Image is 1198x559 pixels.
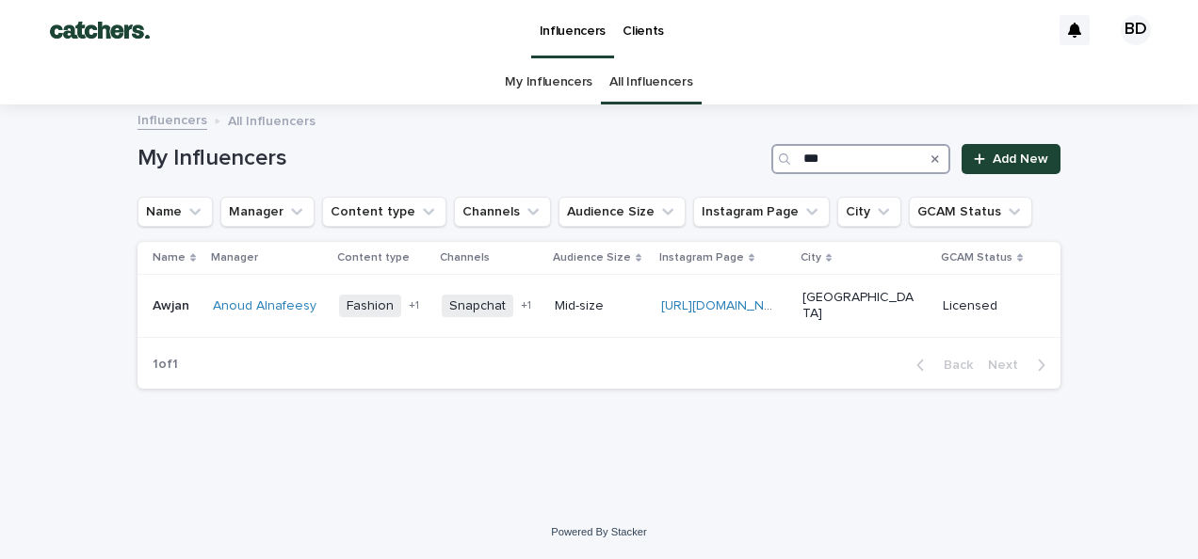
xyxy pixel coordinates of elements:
p: Mid-size [555,298,646,314]
button: Instagram Page [693,197,830,227]
p: Content type [337,248,410,268]
button: Name [138,197,213,227]
p: GCAM Status [941,248,1012,268]
p: Licensed [943,298,1030,314]
button: Audience Size [559,197,686,227]
span: Add New [993,152,1048,166]
span: + 1 [521,300,531,311]
button: City [837,197,901,227]
p: City [801,248,821,268]
a: My Influencers [505,60,592,104]
a: Influencers [138,108,207,130]
a: All Influencers [609,60,692,104]
button: Channels [454,197,551,227]
a: Anoud Alnafeesy [213,298,316,314]
h1: My Influencers [138,145,764,172]
span: Back [932,359,973,372]
p: All Influencers [228,109,316,130]
p: Manager [211,248,258,268]
img: v2itfyCJQeeYoQfrvWhc [38,11,162,49]
p: Instagram Page [659,248,744,268]
p: [GEOGRAPHIC_DATA] [802,290,920,322]
span: + 1 [409,300,419,311]
button: GCAM Status [909,197,1032,227]
span: Snapchat [442,295,513,318]
a: [URL][DOMAIN_NAME] [661,299,794,312]
p: Name [153,248,186,268]
button: Manager [220,197,315,227]
p: Awjan [153,295,193,314]
span: Next [988,359,1029,372]
button: Back [901,357,980,374]
input: Search [771,144,950,174]
button: Next [980,357,1060,374]
a: Powered By Stacker [551,526,646,537]
p: 1 of 1 [138,342,193,388]
p: Channels [440,248,490,268]
a: Add New [962,144,1060,174]
button: Content type [322,197,446,227]
span: Fashion [339,295,401,318]
tr: AwjanAwjan Anoud Alnafeesy Fashion+1Snapchat+1Mid-size[URL][DOMAIN_NAME][GEOGRAPHIC_DATA]Licensed [138,275,1060,338]
div: BD [1121,15,1151,45]
p: Audience Size [553,248,631,268]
